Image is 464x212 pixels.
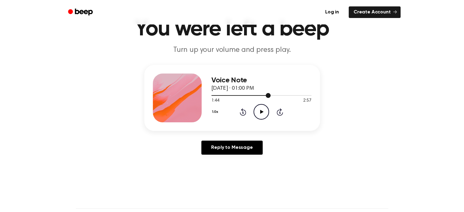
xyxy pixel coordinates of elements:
[211,86,254,91] span: [DATE] · 01:00 PM
[115,45,349,55] p: Turn up your volume and press play.
[211,98,219,104] span: 1:44
[76,18,388,40] h1: You were left a beep
[211,76,311,84] h3: Voice Note
[64,6,98,18] a: Beep
[303,98,311,104] span: 2:57
[349,6,401,18] a: Create Account
[211,107,221,117] button: 1.0x
[319,5,345,19] a: Log in
[201,141,262,155] a: Reply to Message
